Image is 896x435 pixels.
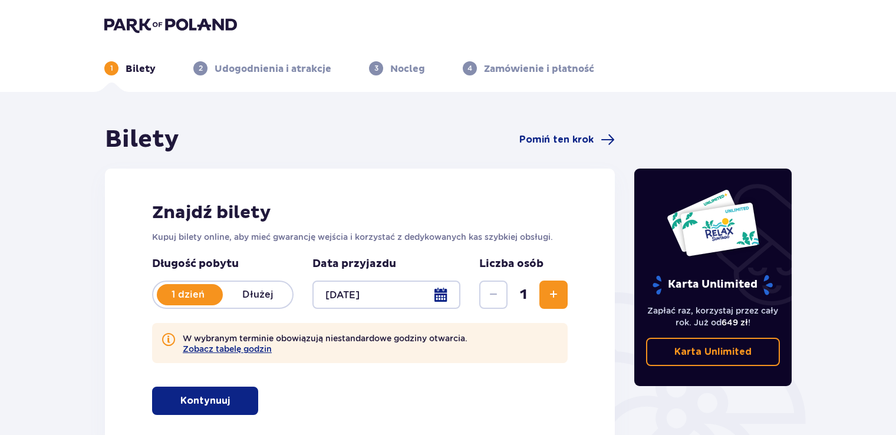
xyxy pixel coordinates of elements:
img: Dwie karty całoroczne do Suntago z napisem 'UNLIMITED RELAX', na białym tle z tropikalnymi liśćmi... [666,189,760,257]
p: 1 dzień [153,288,223,301]
div: 3Nocleg [369,61,425,75]
h1: Bilety [105,125,179,154]
p: Bilety [126,62,156,75]
p: Długość pobytu [152,257,294,271]
span: 1 [510,286,537,304]
p: Karta Unlimited [674,345,752,358]
span: 649 zł [722,318,748,327]
img: Park of Poland logo [104,17,237,33]
div: 4Zamówienie i płatność [463,61,594,75]
div: 2Udogodnienia i atrakcje [193,61,331,75]
p: W wybranym terminie obowiązują niestandardowe godziny otwarcia. [183,332,467,354]
a: Pomiń ten krok [519,133,615,147]
div: 1Bilety [104,61,156,75]
p: Data przyjazdu [312,257,396,271]
button: Zwiększ [539,281,568,309]
p: Karta Unlimited [651,275,774,295]
p: Dłużej [223,288,292,301]
span: Pomiń ten krok [519,133,594,146]
p: 1 [110,63,113,74]
p: 2 [199,63,203,74]
button: Kontynuuj [152,387,258,415]
a: Karta Unlimited [646,338,780,366]
p: Liczba osób [479,257,543,271]
p: Kupuj bilety online, aby mieć gwarancję wejścia i korzystać z dedykowanych kas szybkiej obsługi. [152,231,568,243]
p: Udogodnienia i atrakcje [215,62,331,75]
p: 4 [467,63,472,74]
p: 3 [374,63,378,74]
h2: Znajdź bilety [152,202,568,224]
p: Kontynuuj [180,394,230,407]
button: Zmniejsz [479,281,508,309]
p: Zapłać raz, korzystaj przez cały rok. Już od ! [646,305,780,328]
p: Zamówienie i płatność [484,62,594,75]
button: Zobacz tabelę godzin [183,344,272,354]
p: Nocleg [390,62,425,75]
